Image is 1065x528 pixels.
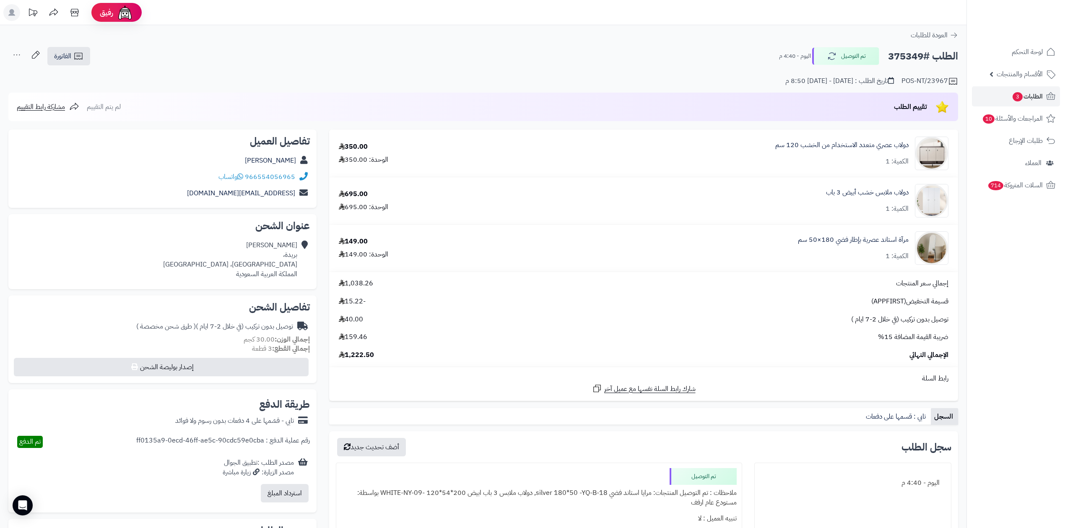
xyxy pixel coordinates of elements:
[911,30,948,40] span: العودة للطلبات
[175,416,294,426] div: تابي - قسّمها على 4 دفعات بدون رسوم ولا فوائد
[871,297,948,306] span: قسيمة التخفيض(APPFIRST)
[223,458,294,477] div: مصدر الطلب :تطبيق الجوال
[886,251,909,261] div: الكمية: 1
[244,334,310,344] small: 30.00 كجم
[339,315,363,324] span: 40.00
[775,140,909,150] a: دولاب عصري متعدد الاستخدام من الخشب 120 سم
[826,188,909,197] a: دولاب ملابس خشب أبيض 3 باب
[1008,6,1057,24] img: logo-2.png
[223,468,294,477] div: مصدر الزيارة: زيارة مباشرة
[988,181,1004,190] span: 714
[972,86,1060,106] a: الطلبات3
[163,241,297,279] div: [PERSON_NAME] بريدة، [GEOGRAPHIC_DATA]، [GEOGRAPHIC_DATA] المملكة العربية السعودية
[339,279,373,288] span: 1,038.26
[136,436,310,448] div: رقم عملية الدفع : ff0135a9-0ecd-46ff-ae5c-90cdc59e0cba
[341,485,737,511] div: ملاحظات : تم التوصيل المنتجات: مرايا استاند فضي silver 180*50 -YQ-B-18, دولاب ملابس 3 باب ابيض 20...
[245,172,295,182] a: 966554056965
[218,172,243,182] a: واتساب
[997,68,1043,80] span: الأقسام والمنتجات
[17,102,79,112] a: مشاركة رابط التقييم
[339,189,368,199] div: 695.00
[972,109,1060,129] a: المراجعات والأسئلة10
[339,350,374,360] span: 1,222.50
[339,142,368,152] div: 350.00
[245,155,296,166] a: [PERSON_NAME]
[886,204,909,214] div: الكمية: 1
[760,475,946,491] div: اليوم - 4:40 م
[1012,46,1043,58] span: لوحة التحكم
[15,221,310,231] h2: عنوان الشحن
[15,302,310,312] h2: تفاصيل الشحن
[931,408,958,425] a: السجل
[851,315,948,324] span: توصيل بدون تركيب (في خلال 2-7 ايام )
[339,297,366,306] span: -15.22
[670,468,737,485] div: تم التوصيل
[339,202,388,212] div: الوحدة: 695.00
[909,350,948,360] span: الإجمالي النهائي
[275,334,310,344] strong: إجمالي الوزن:
[15,136,310,146] h2: تفاصيل العميل
[901,76,958,86] div: POS-NT/23967
[14,358,309,376] button: إصدار بوليصة الشحن
[972,175,1060,195] a: السلات المتروكة714
[1013,92,1023,101] span: 3
[332,374,955,383] div: رابط السلة
[339,250,388,259] div: الوحدة: 149.00
[915,184,948,217] img: 1753186020-1-90x90.jpg
[261,484,309,502] button: استرداد المبلغ
[972,131,1060,151] a: طلبات الإرجاع
[22,4,43,23] a: تحديثات المنصة
[100,8,113,18] span: رفيق
[987,179,1043,191] span: السلات المتروكة
[1012,91,1043,102] span: الطلبات
[915,231,948,265] img: 1753864739-1-90x90.jpg
[888,48,958,65] h2: الطلب #375349
[1025,157,1042,169] span: العملاء
[252,344,310,354] small: 3 قطعة
[136,322,293,331] div: توصيل بدون تركيب (في خلال 2-7 ايام )
[982,113,1043,124] span: المراجعات والأسئلة
[339,332,367,342] span: 159.46
[47,47,90,65] a: الفاتورة
[878,332,948,342] span: ضريبة القيمة المضافة 15%
[862,408,931,425] a: تابي : قسمها على دفعات
[17,102,65,112] span: مشاركة رابط التقييم
[117,4,133,21] img: ai-face.png
[272,344,310,354] strong: إجمالي القطع:
[339,155,388,165] div: الوحدة: 350.00
[19,437,41,447] span: تم الدفع
[604,384,696,394] span: شارك رابط السلة نفسها مع عميل آخر
[54,51,71,61] span: الفاتورة
[894,102,927,112] span: تقييم الطلب
[915,137,948,170] img: 1752737949-1-90x90.jpg
[592,383,696,394] a: شارك رابط السلة نفسها مع عميل آخر
[972,153,1060,173] a: العملاء
[779,52,811,60] small: اليوم - 4:40 م
[812,47,879,65] button: تم التوصيل
[896,279,948,288] span: إجمالي سعر المنتجات
[136,321,196,331] span: ( طرق شحن مخصصة )
[972,42,1060,62] a: لوحة التحكم
[785,76,894,86] div: تاريخ الطلب : [DATE] - [DATE] 8:50 م
[911,30,958,40] a: العودة للطلبات
[1009,135,1043,147] span: طلبات الإرجاع
[87,102,121,112] span: لم يتم التقييم
[13,495,33,515] div: Open Intercom Messenger
[798,235,909,245] a: مرآة استاند عصرية بإطار فضي 180×50 سم
[983,114,995,124] span: 10
[339,237,368,246] div: 149.00
[901,442,951,452] h3: سجل الطلب
[886,157,909,166] div: الكمية: 1
[259,399,310,409] h2: طريقة الدفع
[341,510,737,527] div: تنبيه العميل : لا
[337,438,406,456] button: أضف تحديث جديد
[187,188,295,198] a: [EMAIL_ADDRESS][DOMAIN_NAME]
